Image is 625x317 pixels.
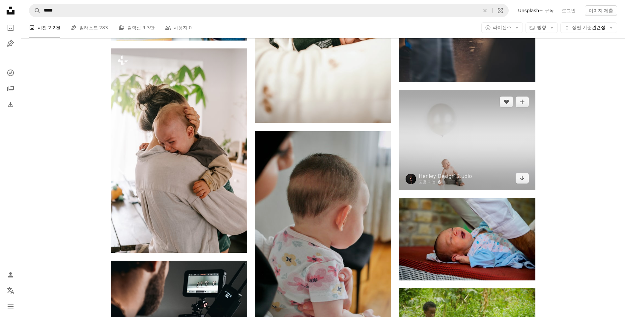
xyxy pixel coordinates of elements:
[4,98,17,111] a: 다운로드 내역
[516,97,529,107] button: 컬렉션에 추가
[481,22,523,33] button: 라이선스
[478,4,492,17] button: 삭제
[558,5,580,16] a: 로그인
[516,173,529,184] a: 다운로드
[111,48,247,253] img: 아기를 품에 안고 있는 여자
[4,4,17,18] a: 홈 — Unsplash
[189,24,192,31] span: 0
[119,17,155,38] a: 컬렉션 9.3만
[419,173,472,180] a: Henley Design Studio
[4,300,17,313] button: 메뉴
[399,90,535,190] img: 회색 바지를 입고 있는 아이 클로즈업 사진
[71,17,108,38] a: 일러스트 283
[4,82,17,95] a: 컬렉션
[399,198,535,280] img: 사람의 무릎에 누워있는 아기
[4,284,17,297] button: 언어
[111,148,247,154] a: 아기를 품에 안고 있는 여자
[537,25,546,30] span: 방향
[255,244,391,249] a: 흰색과 분홍색 꽃무늬 셔츠를 입은 아이가 검은 의자에 앉아 있다
[399,236,535,242] a: 사람의 무릎에 누워있는 아기
[526,22,558,33] button: 방향
[4,37,17,50] a: 일러스트
[399,137,535,143] a: 회색 바지를 입고 있는 아이 클로즈업 사진
[419,180,472,185] a: 고용 가능
[406,174,416,184] img: Henley Design Studio의 프로필로 이동
[572,24,606,31] span: 관련성
[4,66,17,79] a: 탐색
[572,25,592,30] span: 정렬 기준
[560,22,617,33] button: 정렬 기준관련성
[585,5,617,16] button: 이미지 제출
[29,4,509,17] form: 사이트 전체에서 이미지 찾기
[493,25,511,30] span: 라이선스
[142,24,154,31] span: 9.3만
[500,97,513,107] button: 좋아요
[4,268,17,281] a: 로그인 / 가입
[29,4,41,17] button: Unsplash 검색
[99,24,108,31] span: 283
[514,5,557,16] a: Unsplash+ 구독
[165,17,192,38] a: 사용자 0
[493,4,508,17] button: 시각적 검색
[4,21,17,34] a: 사진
